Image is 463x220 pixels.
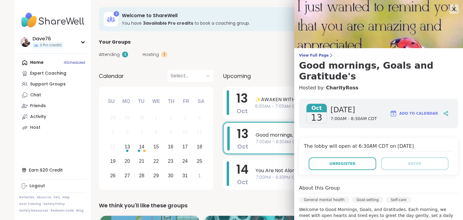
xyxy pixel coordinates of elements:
[256,174,430,181] span: 7:00PM - 8:30PM CDT
[150,155,163,168] div: Choose Wednesday, October 22nd, 2025
[155,114,158,122] div: 1
[237,125,248,142] span: 13
[236,161,248,178] span: 14
[19,165,87,175] div: Earn $20 Credit
[197,128,202,136] div: 11
[54,195,60,200] a: FAQ
[119,95,133,108] div: Mo
[178,141,191,153] div: Choose Friday, October 17th, 2025
[30,103,46,109] div: Friends
[139,114,144,122] div: 30
[182,157,188,165] div: 24
[124,114,130,122] div: 29
[106,111,206,183] div: month 2025-10
[121,169,134,182] div: Choose Monday, October 27th, 2025
[106,155,119,168] div: Choose Sunday, October 19th, 2025
[135,126,148,139] div: Not available Tuesday, October 7th, 2025
[106,112,119,125] div: Not available Sunday, September 28th, 2025
[30,183,45,189] div: Logout
[153,172,159,180] div: 29
[150,95,163,108] div: We
[194,95,208,108] div: Sa
[237,178,248,186] span: Oct
[256,132,430,139] span: Good mornings, Goals and Gratitude's
[40,43,62,48] span: 3 Pro credits
[390,110,397,117] img: ShareWell Logomark
[150,126,163,139] div: Not available Wednesday, October 8th, 2025
[135,169,148,182] div: Choose Tuesday, October 28th, 2025
[19,10,87,31] img: ShareWell Nav Logo
[168,143,173,151] div: 16
[143,51,159,58] span: Hosting
[30,125,40,131] div: Host
[299,53,458,58] span: View Full Page
[178,169,191,182] div: Choose Friday, October 31st, 2025
[135,155,148,168] div: Choose Tuesday, October 21st, 2025
[169,128,172,136] div: 9
[164,126,177,139] div: Not available Thursday, October 9th, 2025
[193,141,206,153] div: Choose Saturday, October 18th, 2025
[352,197,383,203] div: Goal-setting
[122,12,380,19] h3: Welcome to ShareWell
[106,169,119,182] div: Choose Sunday, October 26th, 2025
[178,155,191,168] div: Choose Friday, October 24th, 2025
[168,172,173,180] div: 30
[237,142,248,151] span: Oct
[237,107,248,115] span: Oct
[99,72,124,80] span: Calendar
[169,114,172,122] div: 2
[135,112,148,125] div: Not available Tuesday, September 30th, 2025
[236,90,248,107] span: 13
[299,184,340,192] h4: About this Group
[299,53,458,82] a: View Full PageGood mornings, Goals and Gratitude's
[19,202,41,206] a: Host Training
[153,143,159,151] div: 15
[387,106,441,121] button: Add to Calendar
[329,161,355,166] span: Unregister
[193,112,206,125] div: Not available Saturday, October 4th, 2025
[135,141,148,153] div: Choose Tuesday, October 14th, 2025
[37,195,51,200] a: About Us
[139,172,144,180] div: 28
[161,51,167,57] div: 1
[223,72,251,80] span: Upcoming
[386,197,411,203] div: Self-care
[20,37,30,47] img: Dave76
[140,128,143,136] div: 7
[326,84,358,91] a: CharityRoss
[299,60,458,82] h3: Good mornings, Goals and Gratitude's
[62,195,70,200] a: Help
[19,122,87,133] a: Host
[150,112,163,125] div: Not available Wednesday, October 1st, 2025
[43,202,65,206] a: Safety Policy
[381,157,449,170] button: Enter
[19,90,87,101] a: Chat
[143,20,193,26] b: 3 available Pro credit s
[19,195,34,200] a: Referrals
[19,79,87,90] a: Support Groups
[105,95,118,108] div: Su
[150,169,163,182] div: Choose Wednesday, October 29th, 2025
[331,116,377,122] span: 7:00AM - 8:30AM CDT
[124,143,130,151] div: 13
[182,128,188,136] div: 10
[122,51,128,57] div: 3
[399,111,438,116] span: Add to Calendar
[408,161,421,166] span: Enter
[193,126,206,139] div: Not available Saturday, October 11th, 2025
[139,143,144,151] div: 14
[110,114,115,122] div: 28
[110,143,115,151] div: 12
[299,197,349,203] div: General mental health
[197,157,202,165] div: 25
[197,143,202,151] div: 18
[164,155,177,168] div: Choose Thursday, October 23rd, 2025
[30,114,46,120] div: Activity
[106,126,119,139] div: Not available Sunday, October 5th, 2025
[99,51,120,58] span: Attending
[19,209,48,213] a: Safety Resources
[182,143,188,151] div: 17
[153,157,159,165] div: 22
[51,209,74,213] a: Redeem Code
[150,141,163,153] div: Choose Wednesday, October 15th, 2025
